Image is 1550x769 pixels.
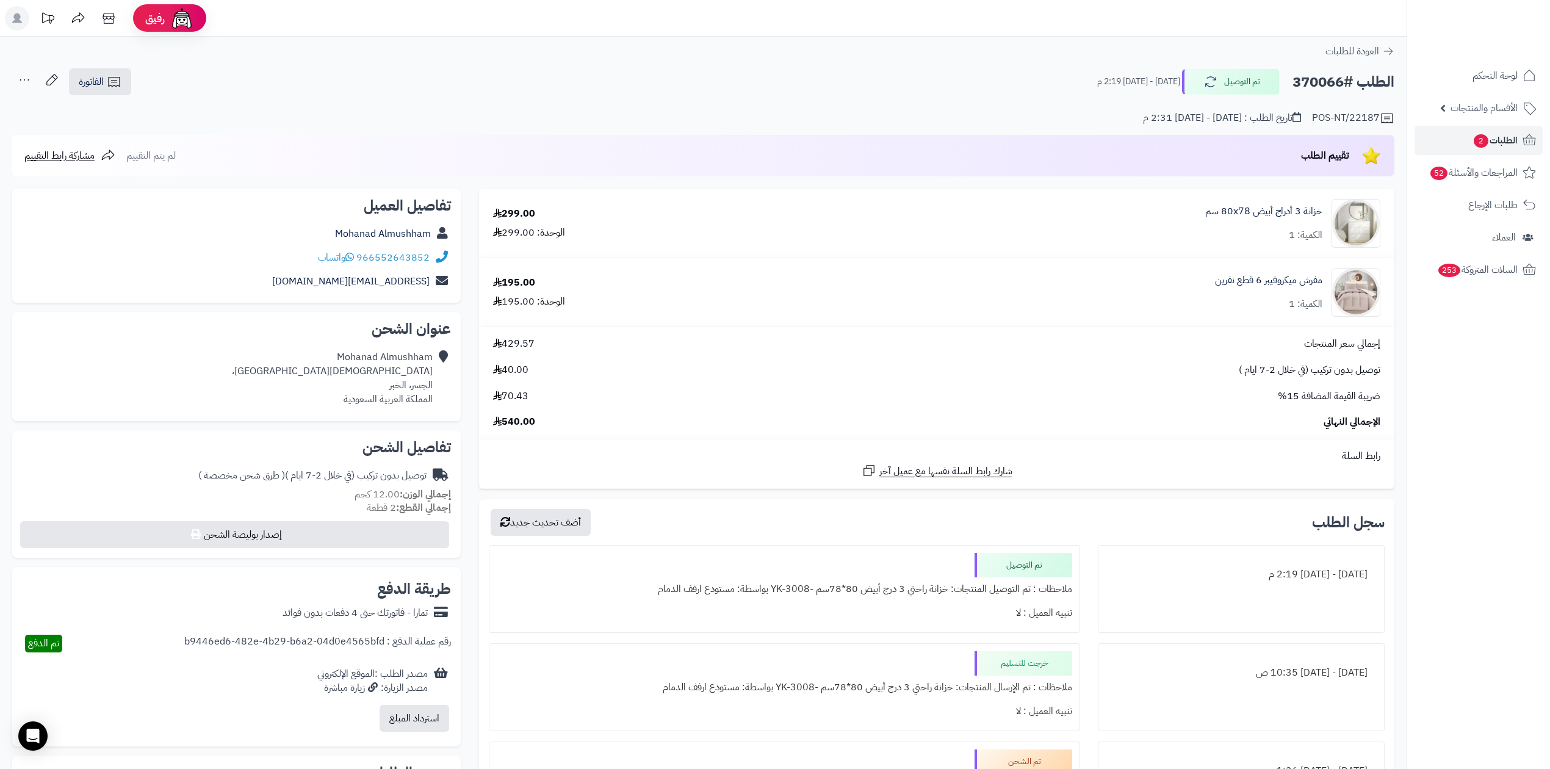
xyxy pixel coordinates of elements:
a: تحديثات المنصة [32,6,63,34]
div: [DATE] - [DATE] 2:19 م [1106,563,1377,587]
span: تم الدفع [28,636,59,651]
div: تنبيه العميل : لا [497,601,1072,625]
img: 1747726412-1722524118422-1707225732053-1702539019812-884456456456-90x90.jpg [1332,199,1380,248]
a: خزانة 3 أدراج أبيض ‎80x78 سم‏ [1205,204,1322,218]
div: تنبيه العميل : لا [497,699,1072,723]
a: مشاركة رابط التقييم [24,148,115,163]
button: إصدار بوليصة الشحن [20,521,449,548]
h2: الطلب #370066 [1292,70,1394,95]
span: شارك رابط السلة نفسها مع عميل آخر [879,464,1012,478]
img: 1736337196-1-90x90.jpg [1332,268,1380,317]
div: تم التوصيل [975,553,1072,577]
a: مفرش ميكروفيبر 6 قطع نفرين [1215,273,1322,287]
a: الطلبات2 [1415,126,1543,155]
div: تاريخ الطلب : [DATE] - [DATE] 2:31 م [1143,111,1301,125]
span: العودة للطلبات [1325,44,1379,59]
span: 429.57 [493,337,535,351]
a: المراجعات والأسئلة52 [1415,158,1543,187]
div: ملاحظات : تم الإرسال المنتجات: خزانة راحتي 3 درج أبيض 80*78سم -YK-3008 بواسطة: مستودع ارفف الدمام [497,676,1072,699]
div: رقم عملية الدفع : b9446ed6-482e-4b29-b6a2-04d0e4565bfd [184,635,451,652]
div: ملاحظات : تم التوصيل المنتجات: خزانة راحتي 3 درج أبيض 80*78سم -YK-3008 بواسطة: مستودع ارفف الدمام [497,577,1072,601]
a: شارك رابط السلة نفسها مع عميل آخر [862,463,1012,478]
div: مصدر الطلب :الموقع الإلكتروني [317,667,428,695]
span: إجمالي سعر المنتجات [1304,337,1380,351]
span: الطلبات [1472,132,1518,149]
a: العودة للطلبات [1325,44,1394,59]
div: 299.00 [493,207,535,221]
span: الإجمالي النهائي [1324,415,1380,429]
a: لوحة التحكم [1415,61,1543,90]
span: 540.00 [493,415,535,429]
span: طلبات الإرجاع [1468,197,1518,214]
div: مصدر الزيارة: زيارة مباشرة [317,681,428,695]
img: logo-2.png [1467,9,1538,35]
img: ai-face.png [170,6,194,31]
div: Mohanad Almushham [DEMOGRAPHIC_DATA][GEOGRAPHIC_DATA]، الجسر، الخبر المملكة العربية السعودية [232,350,433,406]
button: تم التوصيل [1182,69,1280,95]
a: 966552643852 [356,250,430,265]
span: رفيق [145,11,165,26]
button: استرداد المبلغ [380,705,449,732]
button: أضف تحديث جديد [491,509,591,536]
span: ( طرق شحن مخصصة ) [198,468,285,483]
span: الأقسام والمنتجات [1451,99,1518,117]
div: الكمية: 1 [1289,297,1322,311]
small: 12.00 كجم [355,487,451,502]
a: واتساب [318,250,354,265]
span: مشاركة رابط التقييم [24,148,95,163]
h3: سجل الطلب [1312,515,1385,530]
a: الفاتورة [69,68,131,95]
span: الفاتورة [79,74,104,89]
h2: تفاصيل الشحن [22,440,451,455]
small: [DATE] - [DATE] 2:19 م [1097,76,1180,88]
span: لوحة التحكم [1472,67,1518,84]
div: الوحدة: 299.00 [493,226,565,240]
span: تقييم الطلب [1301,148,1349,163]
span: 2 [1474,134,1489,148]
div: الوحدة: 195.00 [493,295,565,309]
div: [DATE] - [DATE] 10:35 ص [1106,661,1377,685]
strong: إجمالي الوزن: [400,487,451,502]
div: POS-NT/22187 [1312,111,1394,126]
h2: عنوان الشحن [22,322,451,336]
a: [EMAIL_ADDRESS][DOMAIN_NAME] [272,274,430,289]
span: لم يتم التقييم [126,148,176,163]
a: السلات المتروكة253 [1415,255,1543,284]
span: توصيل بدون تركيب (في خلال 2-7 ايام ) [1239,363,1380,377]
span: 253 [1438,264,1461,278]
span: السلات المتروكة [1437,261,1518,278]
a: طلبات الإرجاع [1415,190,1543,220]
a: Mohanad Almushham [335,226,431,241]
small: 2 قطعة [367,500,451,515]
div: تمارا - فاتورتك حتى 4 دفعات بدون فوائد [283,606,428,620]
div: رابط السلة [484,449,1390,463]
span: المراجعات والأسئلة [1429,164,1518,181]
span: 52 [1430,167,1448,181]
span: العملاء [1492,229,1516,246]
div: 195.00 [493,276,535,290]
div: الكمية: 1 [1289,228,1322,242]
div: خرجت للتسليم [975,651,1072,676]
div: توصيل بدون تركيب (في خلال 2-7 ايام ) [198,469,427,483]
h2: تفاصيل العميل [22,198,451,213]
span: 70.43 [493,389,528,403]
h2: طريقة الدفع [377,582,451,596]
strong: إجمالي القطع: [396,500,451,515]
div: Open Intercom Messenger [18,721,48,751]
a: العملاء [1415,223,1543,252]
span: ضريبة القيمة المضافة 15% [1278,389,1380,403]
span: 40.00 [493,363,528,377]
